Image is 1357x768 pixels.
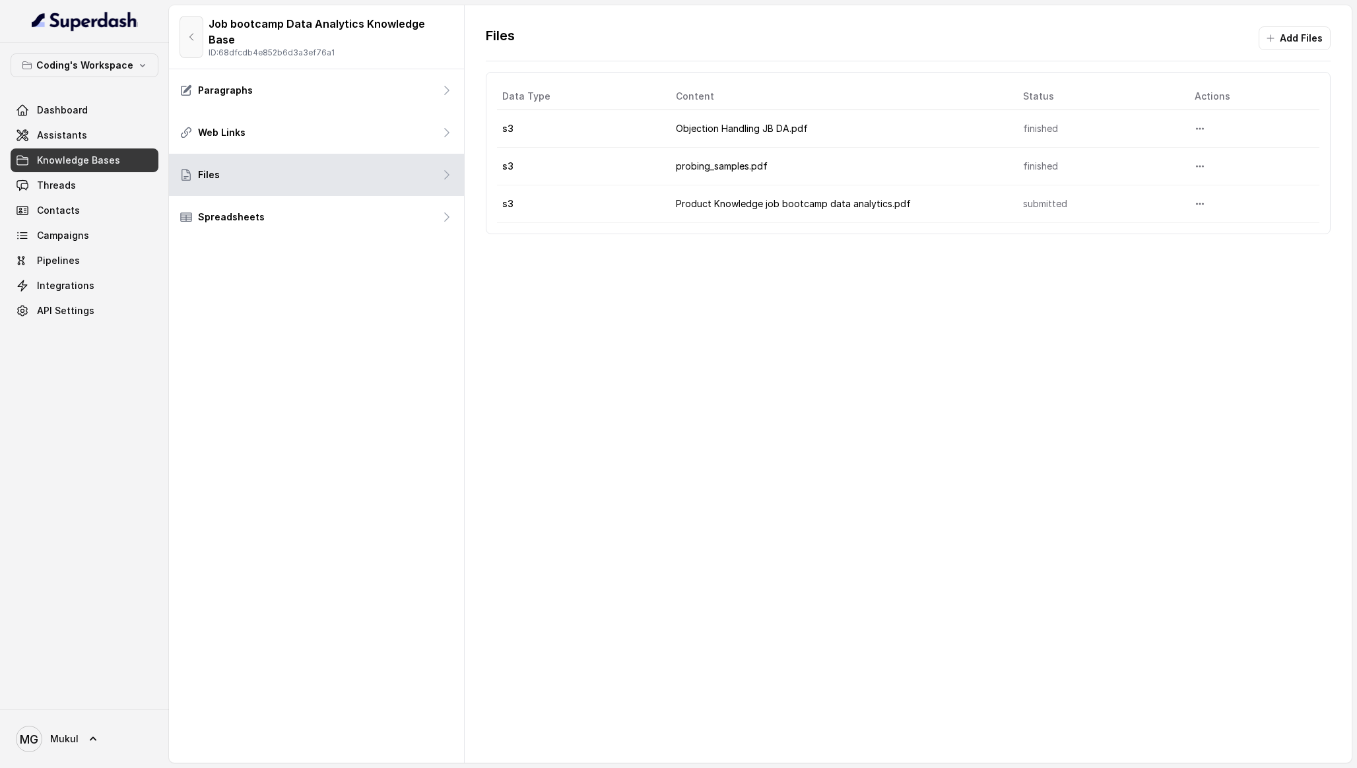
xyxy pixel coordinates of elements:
a: Mukul [11,720,158,757]
th: Data Type [497,83,665,110]
td: s3 [497,148,665,185]
p: Web Links [198,126,246,139]
span: Dashboard [37,104,88,117]
th: Content [665,83,1012,110]
img: light.svg [32,11,138,32]
td: finished [1012,148,1184,185]
span: Mukul [50,732,79,746]
span: Knowledge Bases [37,154,120,167]
p: ID: 68dfcdb4e852b6d3a3ef76a1 [209,48,453,58]
button: More options [1188,117,1212,141]
a: Integrations [11,274,158,298]
td: s3 [497,185,665,223]
p: Coding's Workspace [36,57,133,73]
button: Add Files [1259,26,1331,50]
td: finished [1012,110,1184,148]
p: Job bootcamp Data Analytics Knowledge Base [209,16,453,48]
span: Integrations [37,279,94,292]
button: Coding's Workspace [11,53,158,77]
a: Dashboard [11,98,158,122]
td: probing_samples.pdf [665,148,1012,185]
a: Assistants [11,123,158,147]
p: Spreadsheets [198,210,265,224]
p: Files [198,168,220,181]
span: Threads [37,179,76,192]
th: Status [1012,83,1184,110]
th: Actions [1184,83,1319,110]
span: Pipelines [37,254,80,267]
a: Pipelines [11,249,158,272]
a: Knowledge Bases [11,148,158,172]
p: Files [486,26,515,50]
a: Campaigns [11,224,158,247]
a: API Settings [11,299,158,323]
td: s3 [497,110,665,148]
p: Paragraphs [198,84,253,97]
text: MG [20,732,38,746]
a: Contacts [11,199,158,222]
a: Threads [11,174,158,197]
td: submitted [1012,185,1184,223]
td: Product Knowledge job bootcamp data analytics.pdf [665,185,1012,223]
span: Assistants [37,129,87,142]
button: More options [1188,192,1212,216]
button: More options [1188,154,1212,178]
td: Objection Handling JB DA.pdf [665,110,1012,148]
span: Contacts [37,204,80,217]
span: Campaigns [37,229,89,242]
span: API Settings [37,304,94,317]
